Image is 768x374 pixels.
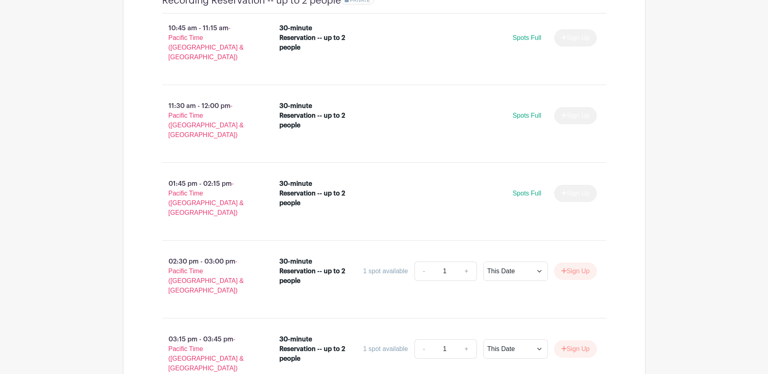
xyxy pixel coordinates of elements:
[149,253,267,299] p: 02:30 pm - 03:00 pm
[169,180,244,216] span: - Pacific Time ([GEOGRAPHIC_DATA] & [GEOGRAPHIC_DATA])
[279,101,349,130] div: 30-minute Reservation -- up to 2 people
[512,34,541,41] span: Spots Full
[279,335,349,364] div: 30-minute Reservation -- up to 2 people
[414,262,433,281] a: -
[149,20,267,65] p: 10:45 am - 11:15 am
[554,263,597,280] button: Sign Up
[512,112,541,119] span: Spots Full
[279,257,349,286] div: 30-minute Reservation -- up to 2 people
[512,190,541,197] span: Spots Full
[279,179,349,208] div: 30-minute Reservation -- up to 2 people
[149,176,267,221] p: 01:45 pm - 02:15 pm
[279,23,349,52] div: 30-minute Reservation -- up to 2 people
[169,336,244,372] span: - Pacific Time ([GEOGRAPHIC_DATA] & [GEOGRAPHIC_DATA])
[169,25,244,60] span: - Pacific Time ([GEOGRAPHIC_DATA] & [GEOGRAPHIC_DATA])
[169,258,244,294] span: - Pacific Time ([GEOGRAPHIC_DATA] & [GEOGRAPHIC_DATA])
[456,262,477,281] a: +
[554,341,597,357] button: Sign Up
[456,339,477,359] a: +
[414,339,433,359] a: -
[149,98,267,143] p: 11:30 am - 12:00 pm
[363,266,408,276] div: 1 spot available
[169,102,244,138] span: - Pacific Time ([GEOGRAPHIC_DATA] & [GEOGRAPHIC_DATA])
[363,344,408,354] div: 1 spot available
